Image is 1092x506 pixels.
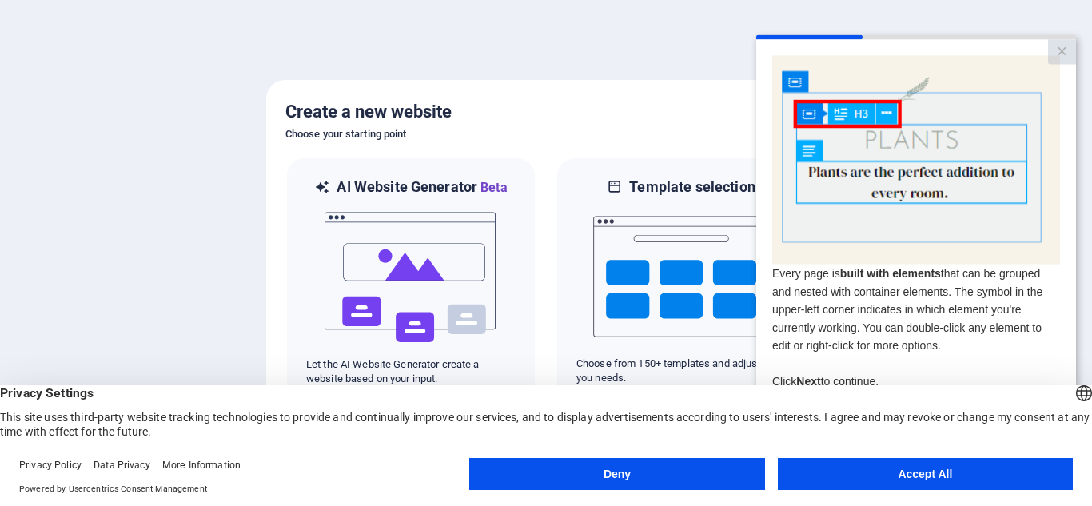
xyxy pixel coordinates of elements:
h6: Choose your starting point [285,125,807,144]
span: Beta [477,180,508,195]
a: Next [251,387,304,416]
h6: AI Website Generator [337,177,507,197]
div: AI Website GeneratorBetaaiLet the AI Website Generator create a website based on your input. [285,157,536,407]
div: Template selectionChoose from 150+ templates and adjust it to you needs. [556,157,807,407]
h6: Template selection [629,177,755,197]
img: ai [323,197,499,357]
strong: built with elements [84,232,185,245]
span: to continue. [65,340,122,353]
span: Click [16,340,40,353]
h5: Create a new website [285,99,807,125]
p: Choose from 150+ templates and adjust it to you needs. [576,357,786,385]
p: Let the AI Website Generator create a website based on your input. [306,357,516,386]
span: Next [40,340,64,353]
span: Every page is that can be grouped and nested with container elements. The symbol in the upper-lef... [16,232,286,317]
a: Close modal [292,5,320,30]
